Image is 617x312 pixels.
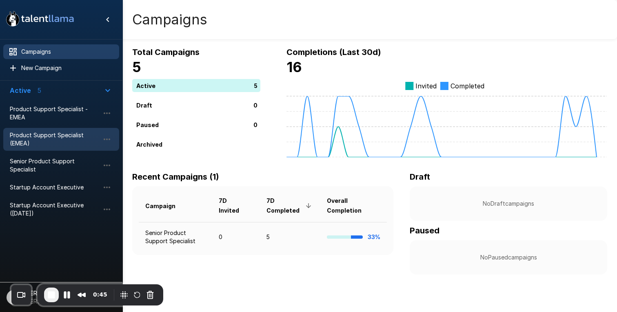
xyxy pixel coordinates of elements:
[132,11,207,28] h4: Campaigns
[286,59,302,75] b: 16
[286,47,381,57] b: Completions (Last 30d)
[423,253,594,261] p: No Paused campaigns
[253,101,257,109] p: 0
[266,196,314,215] span: 7D Completed
[254,81,257,90] p: 5
[132,47,200,57] b: Total Campaigns
[253,120,257,129] p: 0
[327,196,380,215] span: Overall Completion
[139,222,212,252] td: Senior Product Support Specialist
[132,59,141,75] b: 5
[410,172,430,182] b: Draft
[368,233,380,240] b: 33%
[260,222,320,252] td: 5
[145,201,186,211] span: Campaign
[132,172,219,182] b: Recent Campaigns (1)
[212,222,260,252] td: 0
[423,200,594,208] p: No Draft campaigns
[410,226,439,235] b: Paused
[219,196,253,215] span: 7D Invited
